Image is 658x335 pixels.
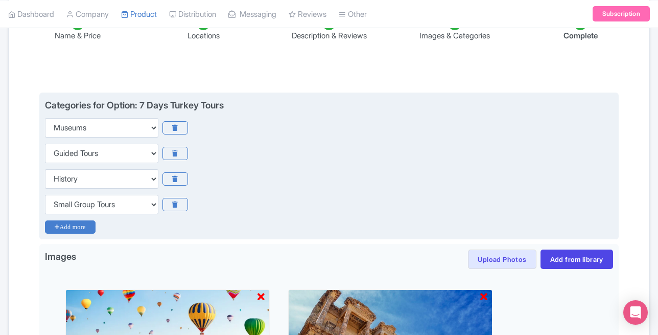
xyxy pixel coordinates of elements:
[540,250,613,269] a: Add from library
[593,6,650,21] a: Subscription
[266,18,392,42] li: Description & Reviews
[15,18,140,42] li: Name & Price
[45,220,96,234] i: Add more
[518,18,643,42] li: Complete
[392,18,518,42] li: Images & Categories
[45,250,76,266] span: Images
[140,18,266,42] li: Locations
[45,100,224,110] div: Categories for Option: 7 Days Turkey Tours
[623,300,648,325] div: Open Intercom Messenger
[468,250,536,269] button: Upload Photos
